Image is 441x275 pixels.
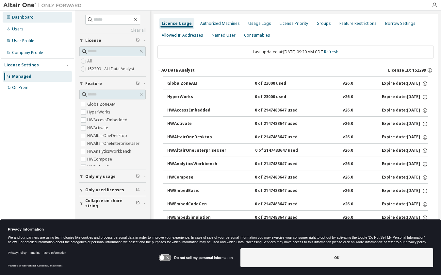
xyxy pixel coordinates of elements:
div: v26.0 [343,201,353,207]
div: Expire date: [DATE] [382,108,428,113]
div: On Prem [12,85,28,90]
div: HWEmbedCodeGen [167,201,226,207]
div: Expire date: [DATE] [382,134,428,140]
div: v26.0 [343,215,353,221]
div: AU Data Analyst [161,68,195,73]
button: GlobalZoneAM0 of 23000 usedv26.0Expire date:[DATE] [167,77,428,91]
div: Expire date: [DATE] [382,148,428,154]
div: 0 of 2147483647 used [255,148,314,154]
div: HWEmbedSimulation [167,215,226,221]
div: HWEmbedBasic [167,188,226,194]
div: 0 of 2147483647 used [255,108,314,113]
button: License [79,33,146,48]
label: HWEmbedBasic [87,163,118,171]
div: Authorized Machines [200,21,240,26]
div: Usage Logs [248,21,271,26]
span: Clear filter [136,38,140,43]
span: Clear filter [136,81,140,86]
span: Feature [85,81,102,86]
div: HyperWorks [167,94,226,100]
div: 0 of 2147483647 used [255,201,314,207]
div: Expire date: [DATE] [382,188,428,194]
div: Named User [212,33,236,38]
div: User Profile [12,38,34,43]
img: Altair One [3,2,85,9]
div: Expire date: [DATE] [382,121,428,127]
span: Collapse on share string [85,198,136,209]
label: HWCompose [87,155,113,163]
div: Expire date: [DATE] [382,215,428,221]
div: Users [12,26,24,32]
button: HWActivate0 of 2147483647 usedv26.0Expire date:[DATE] [167,117,428,131]
button: Only my usage [79,169,146,184]
div: 0 of 2147483647 used [255,175,314,180]
div: Expire date: [DATE] [382,201,428,207]
div: Last updated at: [DATE] 09:20 AM CDT [157,45,434,59]
div: HWAccessEmbedded [167,108,226,113]
span: License [85,38,101,43]
label: HyperWorks [87,108,112,116]
div: HWAltairOneEnterpriseUser [167,148,226,154]
div: 0 of 23000 used [255,94,314,100]
div: Dashboard [12,15,34,20]
button: HWEmbedCodeGen0 of 2147483647 usedv26.0Expire date:[DATE] [167,197,428,212]
div: Expire date: [DATE] [382,161,428,167]
label: 152299 - AU Data Analyst [87,65,136,73]
div: v26.0 [343,94,353,100]
div: Consumables [244,33,270,38]
button: HWEmbedBasic0 of 2147483647 usedv26.0Expire date:[DATE] [167,184,428,198]
div: 0 of 2147483647 used [255,188,314,194]
label: GlobalZoneAM [87,100,117,108]
label: HWAnalyticsWorkbench [87,147,133,155]
button: HWCompose0 of 2147483647 usedv26.0Expire date:[DATE] [167,170,428,185]
button: HWAccessEmbedded0 of 2147483647 usedv26.0Expire date:[DATE] [167,103,428,118]
button: AU Data AnalystLicense ID: 152299 [157,63,434,77]
span: Only my usage [85,174,116,179]
a: Clear all [79,28,146,33]
div: License Settings [4,62,39,68]
label: HWActivate [87,124,109,132]
div: HWAnalyticsWorkbench [167,161,226,167]
div: License Priority [280,21,308,26]
button: Collapse on share string [79,196,146,211]
div: Managed [12,74,31,79]
div: v26.0 [343,161,353,167]
div: Borrow Settings [385,21,416,26]
div: v26.0 [343,134,353,140]
div: 0 of 2147483647 used [255,215,314,221]
button: Only used licenses [79,183,146,197]
div: 0 of 2147483647 used [255,134,314,140]
div: License Usage [162,21,192,26]
div: Feature Restrictions [339,21,377,26]
div: HWCompose [167,175,226,180]
div: Allowed IP Addresses [162,33,203,38]
span: Clear filter [136,174,140,179]
label: HWAltairOneEnterpriseUser [87,140,141,147]
div: Groups [317,21,331,26]
div: v26.0 [343,148,353,154]
span: License ID: 152299 [388,68,426,73]
a: Refresh [324,49,338,55]
div: v26.0 [343,108,353,113]
div: Expire date: [DATE] [382,175,428,180]
label: All [87,57,93,65]
div: v26.0 [343,188,353,194]
div: 0 of 2147483647 used [255,161,314,167]
div: Expire date: [DATE] [382,81,428,87]
button: HWAnalyticsWorkbench0 of 2147483647 usedv26.0Expire date:[DATE] [167,157,428,171]
span: Only used licenses [85,187,124,193]
div: v26.0 [343,175,353,180]
div: 0 of 23000 used [255,81,314,87]
div: Company Profile [12,50,43,55]
div: v26.0 [343,121,353,127]
div: GlobalZoneAM [167,81,226,87]
div: HWAltairOneDesktop [167,134,226,140]
div: 0 of 2147483647 used [255,121,314,127]
button: HWAltairOneDesktop0 of 2147483647 usedv26.0Expire date:[DATE] [167,130,428,145]
button: HyperWorks0 of 23000 usedv26.0Expire date:[DATE] [167,90,428,104]
span: Clear filter [136,201,140,206]
label: HWAccessEmbedded [87,116,129,124]
label: HWAltairOneDesktop [87,132,128,140]
span: Clear filter [136,187,140,193]
button: HWAltairOneEnterpriseUser0 of 2147483647 usedv26.0Expire date:[DATE] [167,144,428,158]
